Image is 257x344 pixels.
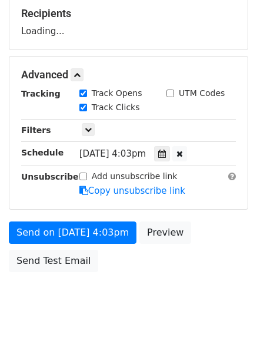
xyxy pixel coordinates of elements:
[21,68,236,81] h5: Advanced
[92,101,140,114] label: Track Clicks
[21,148,64,157] strong: Schedule
[21,89,61,98] strong: Tracking
[179,87,225,100] label: UTM Codes
[79,148,146,159] span: [DATE] 4:03pm
[139,221,191,244] a: Preview
[92,87,142,100] label: Track Opens
[9,250,98,272] a: Send Test Email
[92,170,178,183] label: Add unsubscribe link
[21,125,51,135] strong: Filters
[21,7,236,20] h5: Recipients
[198,287,257,344] iframe: Chat Widget
[21,172,79,181] strong: Unsubscribe
[9,221,136,244] a: Send on [DATE] 4:03pm
[79,186,185,196] a: Copy unsubscribe link
[21,7,236,38] div: Loading...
